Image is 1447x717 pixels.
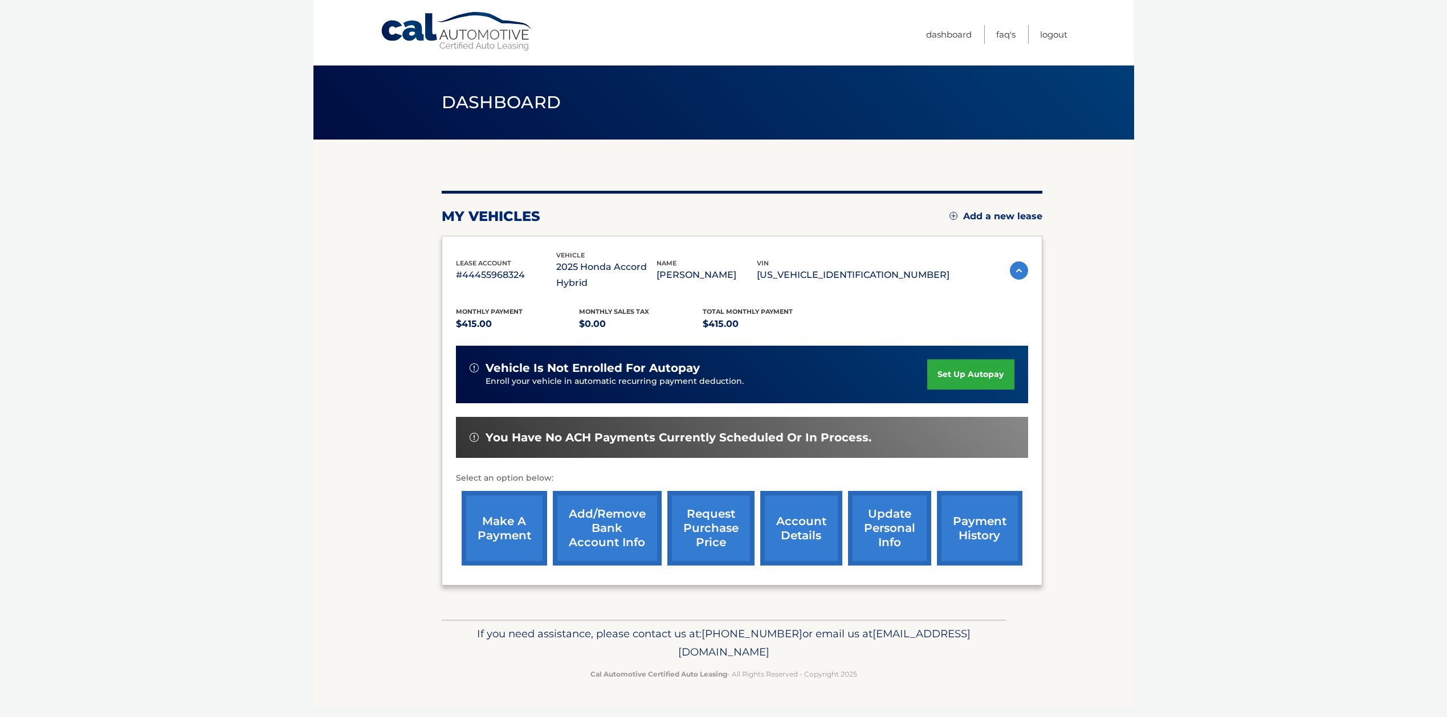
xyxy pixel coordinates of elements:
a: Dashboard [926,25,972,44]
a: account details [760,491,842,566]
span: vin [757,259,769,267]
p: [US_VEHICLE_IDENTIFICATION_NUMBER] [757,267,949,283]
span: name [657,259,676,267]
a: Add/Remove bank account info [553,491,662,566]
span: lease account [456,259,511,267]
a: set up autopay [927,359,1014,390]
p: If you need assistance, please contact us at: or email us at [449,625,998,661]
span: Monthly Payment [456,308,523,316]
a: Logout [1040,25,1067,44]
span: [PHONE_NUMBER] [702,627,802,640]
img: alert-white.svg [470,363,479,372]
span: [EMAIL_ADDRESS][DOMAIN_NAME] [678,627,971,658]
p: #44455968324 [456,267,556,283]
p: - All Rights Reserved - Copyright 2025 [449,668,998,680]
p: [PERSON_NAME] [657,267,757,283]
p: $415.00 [456,316,580,332]
a: make a payment [462,491,547,566]
span: Monthly sales Tax [579,308,649,316]
p: 2025 Honda Accord Hybrid [556,259,657,291]
img: accordion-active.svg [1010,261,1028,280]
a: payment history [937,491,1022,566]
p: $415.00 [703,316,826,332]
p: Select an option below: [456,472,1028,485]
img: alert-white.svg [470,433,479,442]
p: Enroll your vehicle in automatic recurring payment deduction. [486,375,928,388]
span: vehicle [556,251,585,259]
a: FAQ's [996,25,1016,44]
a: update personal info [848,491,931,566]
strong: Cal Automotive Certified Auto Leasing [590,670,727,678]
a: Cal Automotive [380,11,534,52]
img: add.svg [949,212,957,220]
a: request purchase price [667,491,755,566]
span: vehicle is not enrolled for autopay [486,361,700,375]
span: Dashboard [442,92,561,113]
p: $0.00 [579,316,703,332]
a: Add a new lease [949,211,1042,222]
span: You have no ACH payments currently scheduled or in process. [486,431,871,445]
h2: my vehicles [442,208,540,225]
span: Total Monthly Payment [703,308,793,316]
